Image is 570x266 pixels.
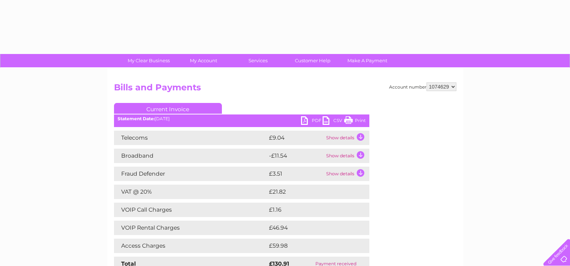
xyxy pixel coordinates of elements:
td: -£11.54 [267,149,324,163]
div: [DATE] [114,116,369,121]
td: Show details [324,167,369,181]
td: £3.51 [267,167,324,181]
td: Show details [324,149,369,163]
a: CSV [323,116,344,127]
a: Customer Help [283,54,342,67]
td: VOIP Call Charges [114,203,267,217]
b: Statement Date: [118,116,155,121]
h2: Bills and Payments [114,82,456,96]
a: Print [344,116,366,127]
a: PDF [301,116,323,127]
a: Current Invoice [114,103,222,114]
td: VOIP Rental Charges [114,221,267,235]
td: VAT @ 20% [114,185,267,199]
td: Fraud Defender [114,167,267,181]
a: My Account [174,54,233,67]
td: Show details [324,131,369,145]
a: Services [228,54,288,67]
td: £1.16 [267,203,351,217]
td: £21.82 [267,185,354,199]
div: Account number [389,82,456,91]
a: Make A Payment [338,54,397,67]
a: My Clear Business [119,54,178,67]
td: £9.04 [267,131,324,145]
td: Broadband [114,149,267,163]
td: £46.94 [267,221,355,235]
td: Access Charges [114,239,267,253]
td: Telecoms [114,131,267,145]
td: £59.98 [267,239,355,253]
